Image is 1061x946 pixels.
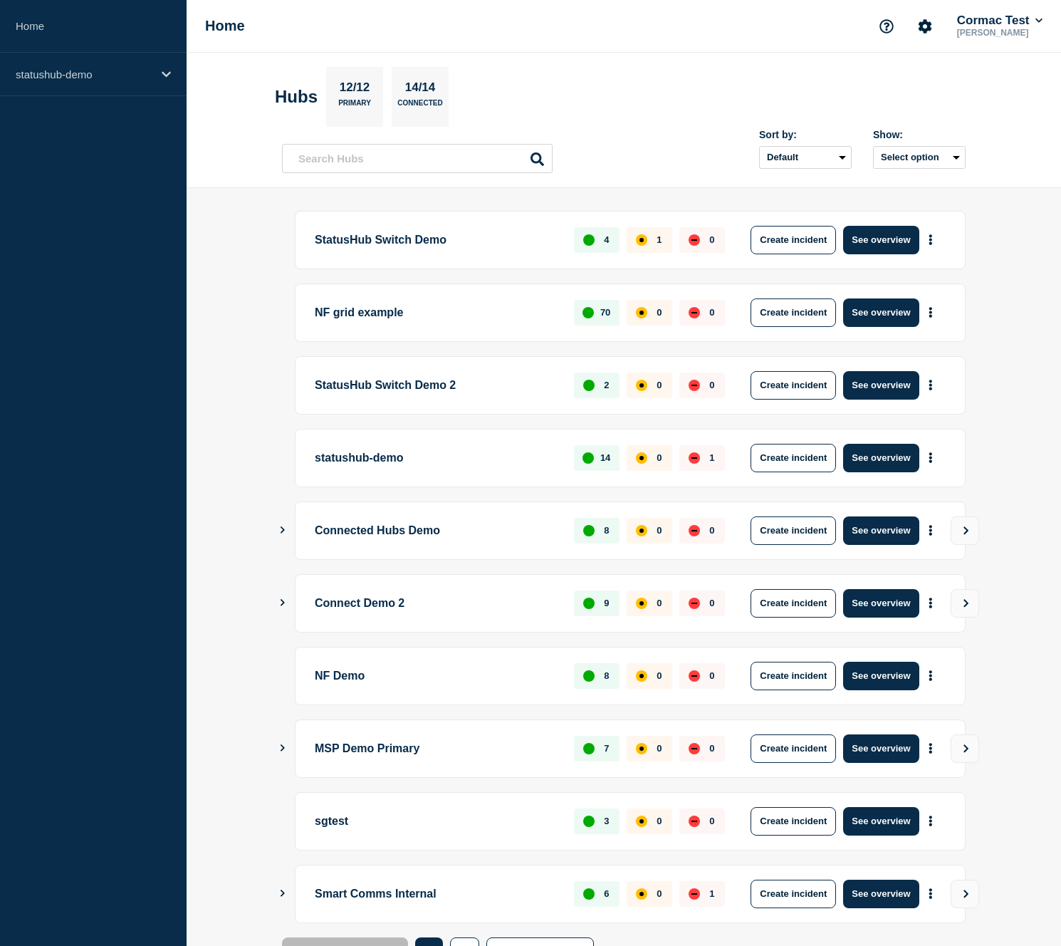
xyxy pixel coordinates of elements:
p: 6 [604,888,609,899]
p: 14 [600,452,610,463]
div: affected [636,525,647,536]
button: More actions [921,372,940,398]
h2: Hubs [275,87,318,107]
div: down [689,670,700,682]
div: affected [636,743,647,754]
p: NF Demo [315,662,558,690]
div: affected [636,670,647,682]
p: 0 [709,525,714,536]
button: Show Connected Hubs [279,743,286,754]
p: 0 [657,670,662,681]
button: Create incident [751,734,836,763]
p: Smart Comms Internal [315,880,558,908]
p: 7 [604,743,609,754]
p: 4 [604,234,609,245]
div: up [582,452,594,464]
p: 3 [604,816,609,826]
p: 0 [657,598,662,608]
button: Create incident [751,371,836,400]
button: Create incident [751,880,836,908]
button: View [951,880,979,908]
p: 1 [709,888,714,899]
p: 1 [709,452,714,463]
button: Create incident [751,516,836,545]
div: up [583,234,595,246]
button: Create incident [751,298,836,327]
div: up [583,380,595,391]
p: statushub-demo [315,444,558,472]
p: 70 [600,307,610,318]
div: up [583,670,595,682]
div: affected [636,888,647,900]
p: 0 [657,307,662,318]
p: sgtest [315,807,558,836]
div: down [689,598,700,609]
p: statushub-demo [16,68,152,80]
p: 2 [604,380,609,390]
div: up [583,888,595,900]
p: 8 [604,670,609,681]
button: Create incident [751,226,836,254]
button: Create incident [751,444,836,472]
button: Show Connected Hubs [279,525,286,536]
p: 0 [657,452,662,463]
p: 0 [709,743,714,754]
button: Support [872,11,901,41]
p: StatusHub Switch Demo 2 [315,371,558,400]
button: See overview [843,226,919,254]
div: down [689,234,700,246]
button: View [951,516,979,545]
button: See overview [843,589,919,618]
button: Create incident [751,589,836,618]
div: up [583,525,595,536]
button: View [951,589,979,618]
p: 0 [709,307,714,318]
button: View [951,734,979,763]
div: affected [636,598,647,609]
p: Connected Hubs Demo [315,516,558,545]
button: Select option [873,146,966,169]
div: up [582,307,594,318]
button: More actions [921,880,940,907]
button: More actions [921,227,940,253]
p: 0 [709,234,714,245]
div: up [583,743,595,754]
h1: Home [205,18,245,34]
div: affected [636,307,647,318]
button: Show Connected Hubs [279,888,286,899]
div: down [689,525,700,536]
button: More actions [921,590,940,616]
button: See overview [843,880,919,908]
div: down [689,380,700,391]
select: Sort by [759,146,852,169]
p: 0 [657,380,662,390]
p: StatusHub Switch Demo [315,226,558,254]
div: down [689,743,700,754]
button: See overview [843,371,919,400]
p: 8 [604,525,609,536]
div: down [689,307,700,318]
p: 1 [657,234,662,245]
p: MSP Demo Primary [315,734,558,763]
p: 0 [657,888,662,899]
p: 0 [657,525,662,536]
p: Connect Demo 2 [315,589,558,618]
div: affected [636,452,647,464]
p: 0 [709,816,714,826]
div: up [583,598,595,609]
button: More actions [921,662,940,689]
p: 9 [604,598,609,608]
button: See overview [843,662,919,690]
div: down [689,888,700,900]
div: affected [636,380,647,391]
button: Show Connected Hubs [279,598,286,608]
button: See overview [843,734,919,763]
button: More actions [921,808,940,834]
div: Sort by: [759,129,852,140]
button: Create incident [751,662,836,690]
button: Cormac Test [954,14,1045,28]
button: More actions [921,445,940,471]
p: 0 [709,380,714,390]
div: affected [636,816,647,827]
p: 0 [657,743,662,754]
